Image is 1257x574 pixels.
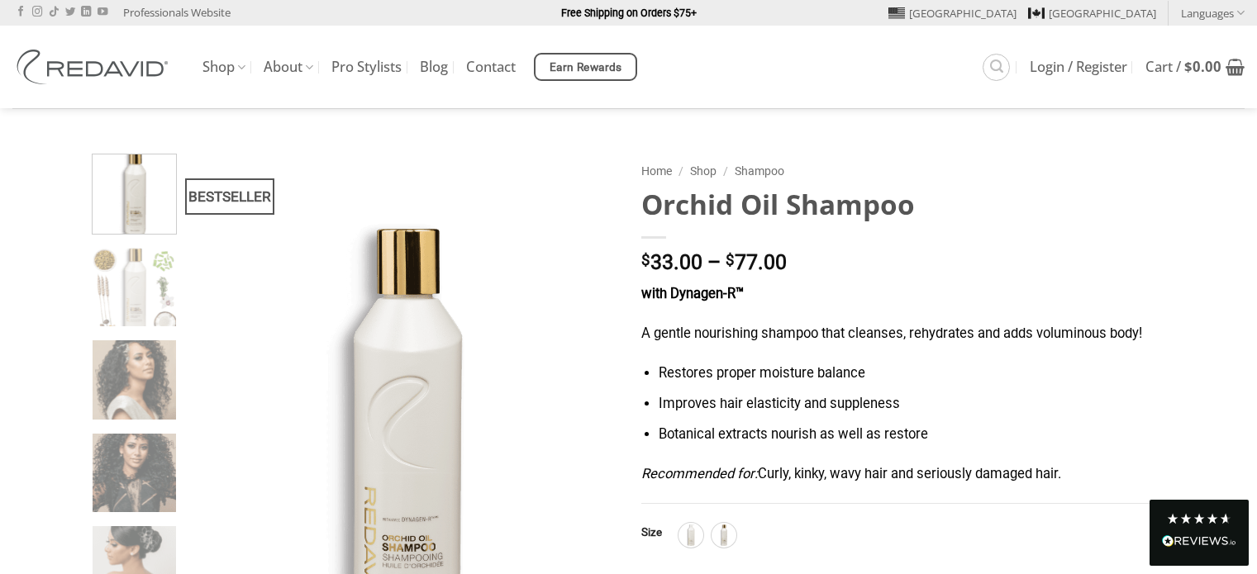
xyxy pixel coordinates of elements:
[680,524,702,546] img: 1L
[93,248,176,331] img: REDAVID Orchid Oil Shampoo
[98,7,107,18] a: Follow on YouTube
[641,253,650,268] span: $
[466,52,516,82] a: Contact
[726,250,787,274] bdi: 77.00
[707,250,721,274] span: –
[641,250,702,274] bdi: 33.00
[65,7,75,18] a: Follow on Twitter
[1150,500,1249,566] div: Read All Reviews
[49,7,59,18] a: Follow on TikTok
[264,51,313,83] a: About
[81,7,91,18] a: Follow on LinkedIn
[1030,52,1127,82] a: Login / Register
[641,527,662,538] label: Size
[550,59,622,77] span: Earn Rewards
[713,524,735,546] img: 250ml
[1184,57,1221,76] bdi: 0.00
[1162,535,1236,547] img: REVIEWS.io
[726,253,735,268] span: $
[420,52,448,82] a: Blog
[16,7,26,18] a: Follow on Facebook
[659,393,1157,415] li: Improves hair elasticity and suppleness
[331,52,402,82] a: Pro Stylists
[723,164,728,178] span: /
[1030,60,1127,74] span: Login / Register
[93,150,176,234] img: REDAVID Orchid Oil Shampoo
[12,50,178,84] img: REDAVID Salon Products | United States
[641,162,1158,181] nav: Breadcrumb
[735,164,784,178] a: Shampoo
[202,51,245,83] a: Shop
[659,363,1157,385] li: Restores proper moisture balance
[641,463,1158,486] p: Curly, kinky, wavy hair and seriously damaged hair.
[983,54,1010,81] a: Search
[712,523,736,548] div: 250ml
[678,164,683,178] span: /
[1162,532,1236,553] div: Read All Reviews
[641,286,744,301] strong: with Dynagen-R™
[561,7,697,19] strong: Free Shipping on Orders $75+
[1028,1,1156,26] a: [GEOGRAPHIC_DATA]
[888,1,1017,26] a: [GEOGRAPHIC_DATA]
[32,7,42,18] a: Follow on Instagram
[659,424,1157,446] li: Botanical extracts nourish as well as restore
[1145,60,1221,74] span: Cart /
[1181,1,1245,25] a: Languages
[641,164,672,178] a: Home
[534,53,637,81] a: Earn Rewards
[690,164,717,178] a: Shop
[641,466,758,481] em: Recommended for:
[641,323,1158,345] p: A gentle nourishing shampoo that cleanses, rehydrates and adds voluminous body!
[1145,49,1245,85] a: View cart
[1184,57,1193,76] span: $
[641,187,1158,222] h1: Orchid Oil Shampoo
[678,523,703,548] div: 1L
[1166,512,1232,525] div: 4.8 Stars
